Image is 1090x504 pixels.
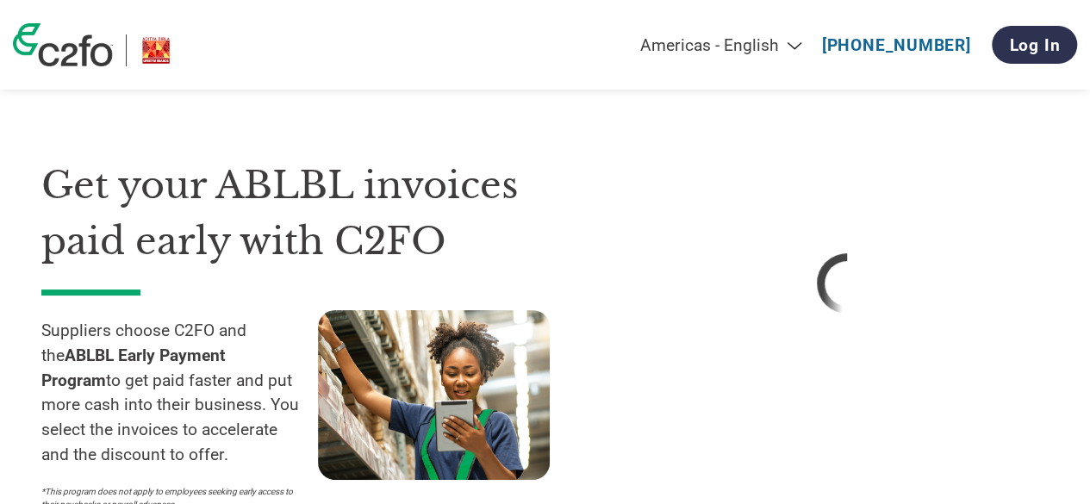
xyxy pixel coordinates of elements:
img: c2fo logo [13,23,113,66]
h1: Get your ABLBL invoices paid early with C2FO [41,158,594,269]
img: supply chain worker [318,310,550,480]
strong: ABLBL Early Payment Program [41,345,226,390]
p: Suppliers choose C2FO and the to get paid faster and put more cash into their business. You selec... [41,319,318,468]
a: Log In [992,26,1077,64]
a: [PHONE_NUMBER] [822,35,971,55]
img: ABLBL [140,34,172,66]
